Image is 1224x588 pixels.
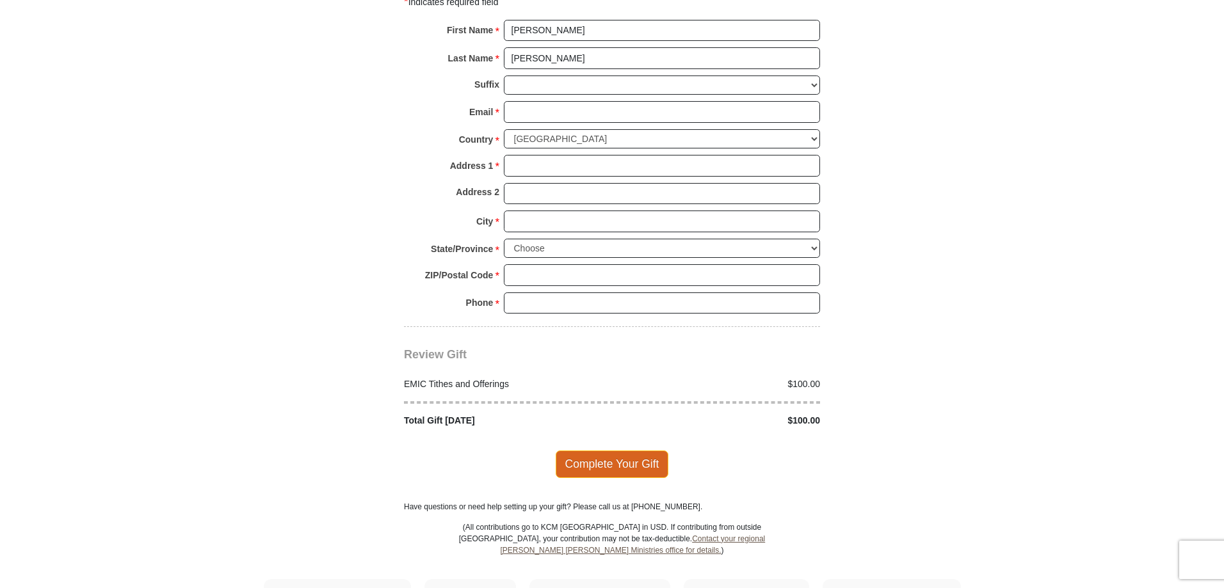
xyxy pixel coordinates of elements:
strong: Last Name [448,49,494,67]
strong: Country [459,131,494,148]
p: Have questions or need help setting up your gift? Please call us at [PHONE_NUMBER]. [404,501,820,513]
strong: Phone [466,294,494,312]
a: Contact your regional [PERSON_NAME] [PERSON_NAME] Ministries office for details. [500,534,765,555]
span: Review Gift [404,348,467,361]
strong: First Name [447,21,493,39]
strong: Email [469,103,493,121]
strong: ZIP/Postal Code [425,266,494,284]
div: $100.00 [612,414,827,427]
div: EMIC Tithes and Offerings [398,377,613,391]
strong: State/Province [431,240,493,258]
strong: Address 2 [456,183,499,201]
strong: Suffix [474,75,499,93]
strong: Address 1 [450,157,494,175]
strong: City [476,212,493,230]
span: Complete Your Gift [556,450,669,477]
div: $100.00 [612,377,827,391]
div: Total Gift [DATE] [398,414,613,427]
p: (All contributions go to KCM [GEOGRAPHIC_DATA] in USD. If contributing from outside [GEOGRAPHIC_D... [458,521,766,579]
